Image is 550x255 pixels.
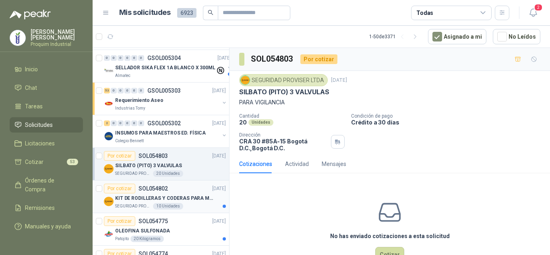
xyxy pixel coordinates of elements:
[10,173,83,197] a: Órdenes de Compra
[25,222,71,231] span: Manuales y ayuda
[115,236,129,242] p: Patojito
[104,184,135,193] div: Por cotizar
[115,203,151,209] p: SEGURIDAD PROVISER LTDA
[239,113,345,119] p: Cantidad
[526,6,540,20] button: 2
[115,227,170,235] p: OLEOFINA SULFONADA
[111,55,117,61] div: 0
[139,153,168,159] p: SOL054803
[10,154,83,170] a: Cotizar53
[239,138,328,151] p: CRA 30 #85A-15 Bogotá D.C. , Bogotá D.C.
[104,86,227,112] a: 53 0 0 0 0 0 GSOL005303[DATE] Company LogoRequerimiento AseoIndustrias Tomy
[416,8,433,17] div: Todas
[31,29,83,40] p: [PERSON_NAME] [PERSON_NAME]
[115,73,130,79] p: Almatec
[104,229,114,239] img: Company Logo
[124,88,130,93] div: 0
[534,4,543,11] span: 2
[25,203,55,212] span: Remisiones
[285,160,309,168] div: Actividad
[31,42,83,47] p: Proquim Industrial
[119,7,171,19] h1: Mis solicitudes
[104,88,110,93] div: 53
[25,139,55,148] span: Licitaciones
[104,131,114,141] img: Company Logo
[217,54,231,62] p: [DATE]
[212,87,226,95] p: [DATE]
[104,216,135,226] div: Por cotizar
[130,236,164,242] div: 20 Kilogramos
[118,88,124,93] div: 0
[131,55,137,61] div: 0
[115,138,144,144] p: Colegio Bennett
[115,105,145,112] p: Industrias Tomy
[138,120,144,126] div: 0
[115,162,182,170] p: SILBATO (PITO) 3 VALVULAS
[138,55,144,61] div: 0
[93,180,229,213] a: Por cotizarSOL054802[DATE] Company LogoKIT DE RODILLERAS Y CODERAS PARA MOTORIZADOSEGURIDAD PROVI...
[104,197,114,206] img: Company Logo
[10,117,83,133] a: Solicitudes
[118,120,124,126] div: 0
[104,120,110,126] div: 2
[25,83,37,92] span: Chat
[10,99,83,114] a: Tareas
[10,136,83,151] a: Licitaciones
[239,132,328,138] p: Dirección
[153,170,183,177] div: 20 Unidades
[25,102,43,111] span: Tareas
[124,55,130,61] div: 0
[93,148,229,180] a: Por cotizarSOL054803[DATE] Company LogoSILBATO (PITO) 3 VALVULASSEGURIDAD PROVISER LTDA20 Unidades
[428,29,486,44] button: Asignado a mi
[115,97,163,104] p: Requerimiento Aseo
[118,55,124,61] div: 0
[300,54,337,64] div: Por cotizar
[351,113,547,119] p: Condición de pago
[104,118,227,144] a: 2 0 0 0 0 0 GSOL005302[DATE] Company LogoINSUMOS PARA MAESTROS ED. FÍSICAColegio Bennett
[25,120,53,129] span: Solicitudes
[25,158,43,166] span: Cotizar
[147,120,181,126] p: GSOL005302
[239,119,247,126] p: 20
[25,65,38,74] span: Inicio
[104,53,233,79] a: 0 0 0 0 0 0 GSOL005304[DATE] Company LogoSELLADOR SIKA FLEX 1A BLANCO X 300MLAlmatec
[239,160,272,168] div: Cotizaciones
[67,159,78,165] span: 53
[115,195,215,202] p: KIT DE RODILLERAS Y CODERAS PARA MOTORIZADO
[124,120,130,126] div: 0
[10,219,83,234] a: Manuales y ayuda
[147,88,181,93] p: GSOL005303
[241,76,250,85] img: Company Logo
[10,80,83,95] a: Chat
[493,29,540,44] button: No Leídos
[208,10,213,15] span: search
[115,129,206,137] p: INSUMOS PARA MAESTROS ED. FÍSICA
[139,186,168,191] p: SOL054802
[10,10,51,19] img: Logo peakr
[248,119,273,126] div: Unidades
[239,98,540,107] p: PARA VIGILANCIA
[104,99,114,108] img: Company Logo
[251,53,294,65] h3: SOL054803
[25,176,75,194] span: Órdenes de Compra
[111,88,117,93] div: 0
[212,218,226,225] p: [DATE]
[212,120,226,127] p: [DATE]
[104,164,114,174] img: Company Logo
[351,119,547,126] p: Crédito a 30 días
[131,88,137,93] div: 0
[104,55,110,61] div: 0
[331,77,347,84] p: [DATE]
[147,55,181,61] p: GSOL005304
[177,8,196,18] span: 6923
[153,203,183,209] div: 10 Unidades
[212,152,226,160] p: [DATE]
[131,120,137,126] div: 0
[239,74,328,86] div: SEGURIDAD PROVISER LTDA
[10,200,83,216] a: Remisiones
[138,88,144,93] div: 0
[212,185,226,193] p: [DATE]
[330,232,450,240] h3: No has enviado cotizaciones a esta solicitud
[369,30,422,43] div: 1 - 50 de 3371
[104,66,114,76] img: Company Logo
